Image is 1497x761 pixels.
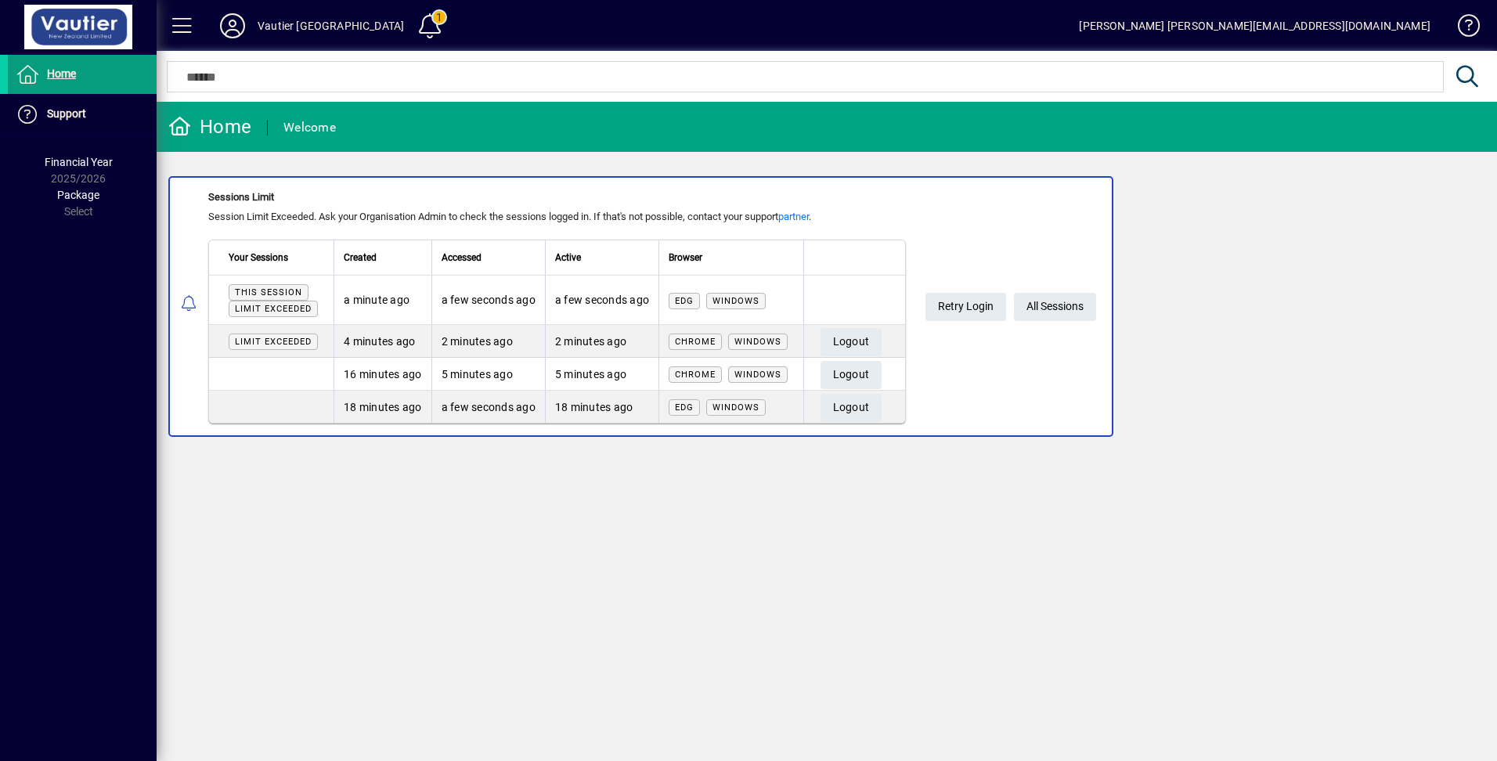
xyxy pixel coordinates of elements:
[334,358,431,391] td: 16 minutes ago
[675,296,694,306] span: Edg
[334,391,431,423] td: 18 minutes ago
[431,391,545,423] td: a few seconds ago
[442,249,482,266] span: Accessed
[344,249,377,266] span: Created
[821,394,882,422] button: Logout
[235,337,312,347] span: Limit exceeded
[734,337,781,347] span: Windows
[669,249,702,266] span: Browser
[1446,3,1477,54] a: Knowledge Base
[925,293,1006,321] button: Retry Login
[258,13,404,38] div: Vautier [GEOGRAPHIC_DATA]
[334,276,431,325] td: a minute ago
[555,249,581,266] span: Active
[431,325,545,358] td: 2 minutes ago
[45,156,113,168] span: Financial Year
[833,329,870,355] span: Logout
[207,12,258,40] button: Profile
[778,211,809,222] a: partner
[229,249,288,266] span: Your Sessions
[431,276,545,325] td: a few seconds ago
[208,189,906,205] div: Sessions Limit
[235,304,312,314] span: Limit exceeded
[283,115,336,140] div: Welcome
[675,402,694,413] span: Edg
[1079,13,1430,38] div: [PERSON_NAME] [PERSON_NAME][EMAIL_ADDRESS][DOMAIN_NAME]
[675,370,716,380] span: Chrome
[47,107,86,120] span: Support
[545,358,658,391] td: 5 minutes ago
[1026,294,1084,319] span: All Sessions
[938,294,994,319] span: Retry Login
[157,176,1497,437] app-alert-notification-menu-item: Sessions Limit
[545,276,658,325] td: a few seconds ago
[334,325,431,358] td: 4 minutes ago
[431,358,545,391] td: 5 minutes ago
[833,362,870,388] span: Logout
[168,114,251,139] div: Home
[545,325,658,358] td: 2 minutes ago
[1014,293,1096,321] a: All Sessions
[545,391,658,423] td: 18 minutes ago
[47,67,76,80] span: Home
[712,296,759,306] span: Windows
[675,337,716,347] span: Chrome
[712,402,759,413] span: Windows
[208,209,906,225] div: Session Limit Exceeded. Ask your Organisation Admin to check the sessions logged in. If that's no...
[57,189,99,201] span: Package
[821,328,882,356] button: Logout
[734,370,781,380] span: Windows
[235,287,302,298] span: This session
[8,95,157,134] a: Support
[821,361,882,389] button: Logout
[833,395,870,420] span: Logout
